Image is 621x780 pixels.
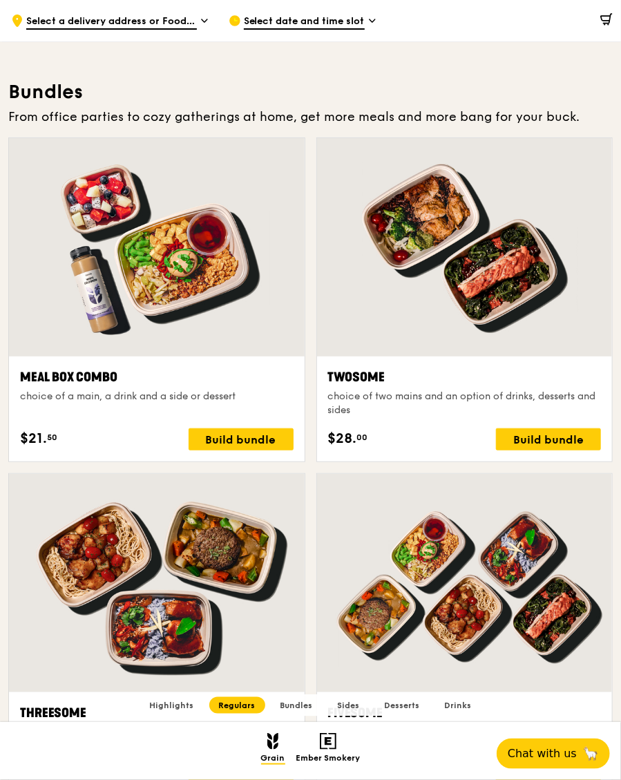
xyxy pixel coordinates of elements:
div: choice of a main, a drink and a side or dessert [20,390,294,403]
div: Meal Box Combo [20,368,294,387]
div: Build bundle [189,428,294,450]
span: 50 [47,432,57,443]
h3: Bundles [8,79,613,104]
div: Build bundle [496,428,601,450]
span: Ember Smokery [296,753,361,765]
span: $28. [328,428,357,449]
span: Grain [261,753,285,765]
div: From office parties to cozy gatherings at home, get more meals and more bang for your buck. [8,107,613,126]
span: Select a delivery address or Food Point [26,15,197,30]
button: Chat with us🦙 [497,739,610,769]
span: Select date and time slot [244,15,365,30]
span: Chat with us [508,745,577,762]
img: Grain mobile logo [267,733,279,750]
div: Twosome [328,368,602,387]
span: 00 [357,432,368,443]
span: 🦙 [582,745,599,762]
span: $21. [20,428,47,449]
div: choice of two mains and an option of drinks, desserts and sides [328,390,602,417]
img: Ember Smokery mobile logo [320,733,336,750]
